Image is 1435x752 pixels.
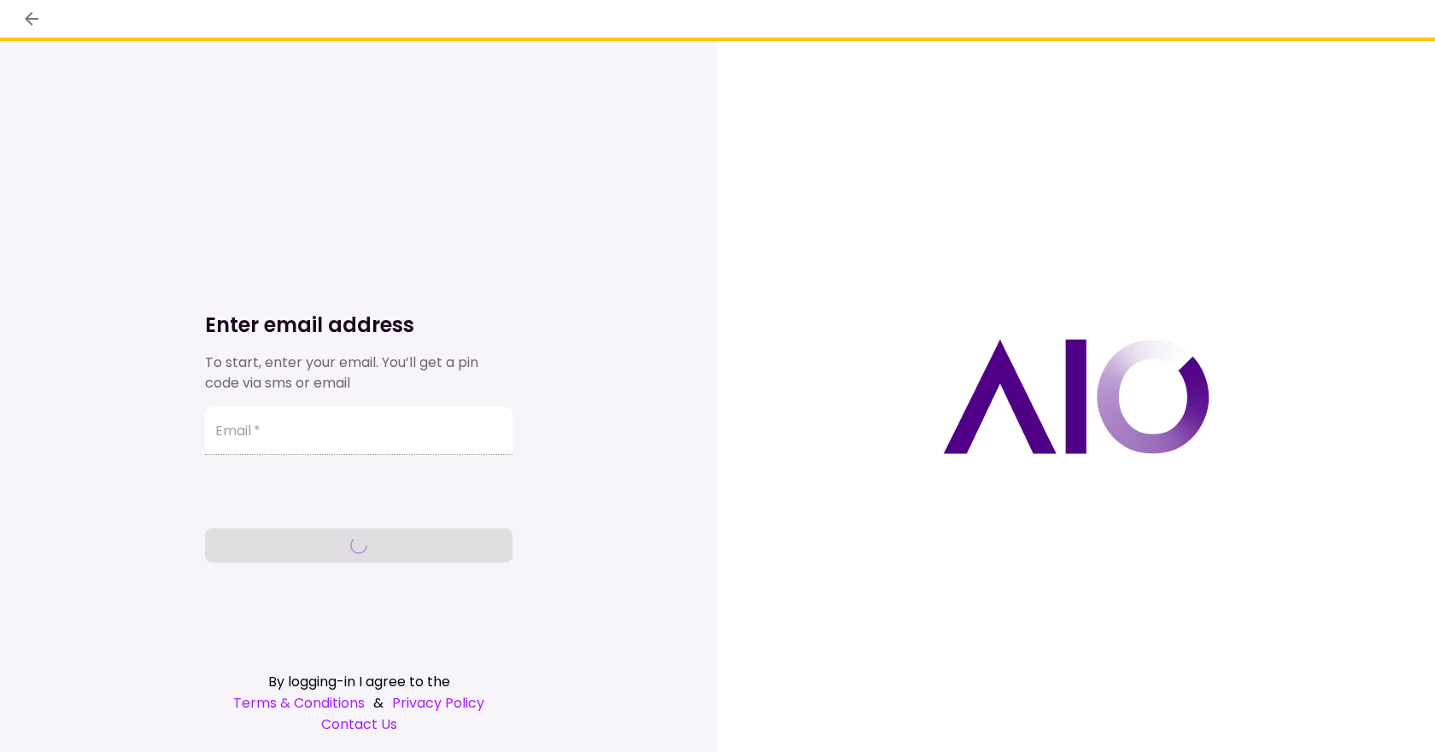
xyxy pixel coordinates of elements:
[205,312,512,339] h1: Enter email address
[205,692,512,714] div: &
[392,692,484,714] a: Privacy Policy
[205,714,512,735] a: Contact Us
[205,671,512,692] div: By logging-in I agree to the
[233,692,365,714] a: Terms & Conditions
[205,353,512,393] div: To start, enter your email. You’ll get a pin code via sms or email
[17,4,46,33] button: back
[943,339,1209,454] img: AIO logo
